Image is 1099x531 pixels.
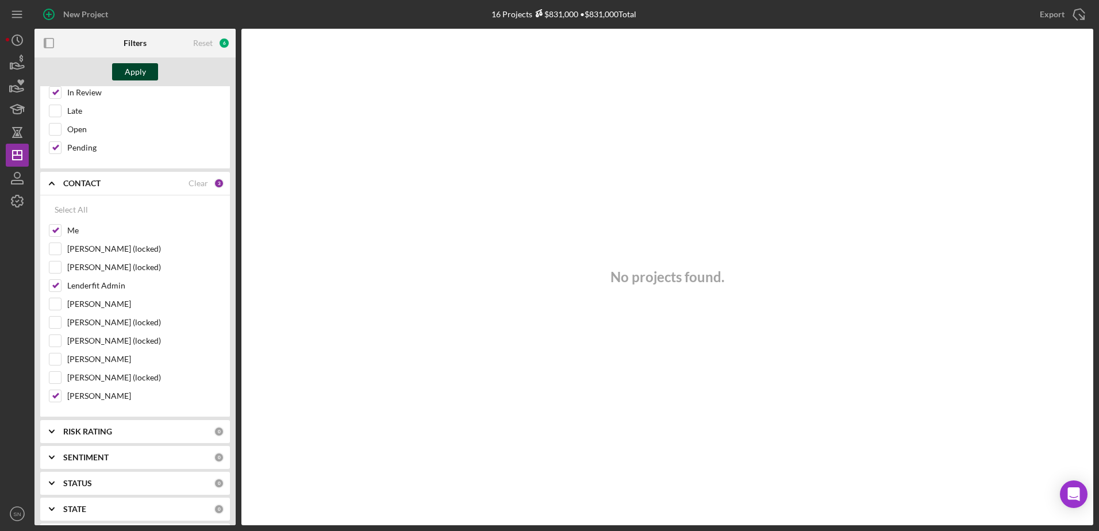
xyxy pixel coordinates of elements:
label: [PERSON_NAME] (locked) [67,243,221,255]
div: Select All [55,198,88,221]
label: [PERSON_NAME] [67,390,221,402]
label: [PERSON_NAME] [67,298,221,310]
label: [PERSON_NAME] (locked) [67,317,221,328]
label: In Review [67,87,221,98]
div: 6 [218,37,230,49]
label: Open [67,124,221,135]
b: CONTACT [63,179,101,188]
b: SENTIMENT [63,453,109,462]
button: SN [6,502,29,525]
button: Export [1028,3,1093,26]
b: Filters [124,39,147,48]
div: $831,000 [532,9,578,19]
div: 3 [214,178,224,188]
text: SN [13,511,21,517]
div: 0 [214,452,224,463]
label: [PERSON_NAME] (locked) [67,261,221,273]
div: 0 [214,426,224,437]
div: New Project [63,3,108,26]
div: Export [1040,3,1065,26]
label: [PERSON_NAME] [67,353,221,365]
button: Apply [112,63,158,80]
b: STATE [63,505,86,514]
div: 16 Projects • $831,000 Total [491,9,636,19]
h3: No projects found. [610,269,724,285]
label: [PERSON_NAME] (locked) [67,335,221,347]
label: [PERSON_NAME] (locked) [67,372,221,383]
label: Me [67,225,221,236]
button: New Project [34,3,120,26]
b: STATUS [63,479,92,488]
div: 0 [214,478,224,488]
label: Late [67,105,221,117]
label: Lenderfit Admin [67,280,221,291]
div: Open Intercom Messenger [1060,480,1088,508]
div: Clear [189,179,208,188]
div: 0 [214,504,224,514]
button: Select All [49,198,94,221]
b: RISK RATING [63,427,112,436]
label: Pending [67,142,221,153]
div: Apply [125,63,146,80]
div: Reset [193,39,213,48]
